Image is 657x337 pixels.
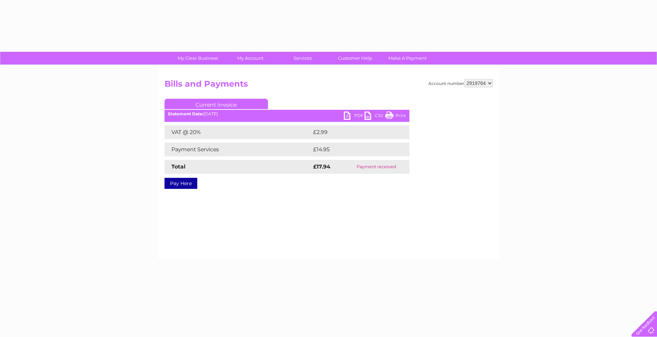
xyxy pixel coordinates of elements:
[169,52,226,65] a: My Clear Business
[168,111,203,116] b: Statement Date:
[365,112,385,122] a: CSV
[428,79,493,87] div: Account number
[327,52,384,65] a: Customer Help
[344,112,365,122] a: PDF
[165,79,493,92] h2: Bills and Payments
[165,112,409,116] div: [DATE]
[274,52,331,65] a: Services
[165,99,268,109] a: Current Invoice
[165,178,197,189] a: Pay Here
[313,163,330,170] strong: £17.94
[165,143,311,156] td: Payment Services
[343,160,409,174] td: Payment received
[385,112,406,122] a: Print
[171,163,186,170] strong: Total
[311,143,395,156] td: £14.95
[379,52,436,65] a: Make A Payment
[222,52,279,65] a: My Account
[311,125,394,139] td: £2.99
[165,125,311,139] td: VAT @ 20%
